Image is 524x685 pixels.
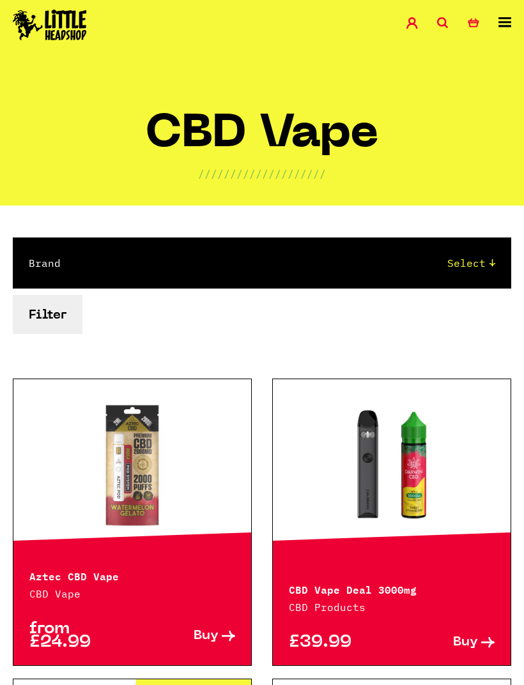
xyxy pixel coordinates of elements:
[289,581,495,596] p: CBD Vape Deal 3000mg
[145,113,379,166] h1: CBD Vape
[13,10,87,40] img: Little Head Shop Logo
[194,629,219,643] span: Buy
[29,586,235,601] p: CBD Vape
[289,636,392,649] p: £39.99
[13,295,82,334] button: Filter
[453,636,478,649] span: Buy
[29,255,61,271] label: Brand
[132,622,235,649] a: Buy
[392,636,495,649] a: Buy
[29,622,132,649] p: from £24.99
[198,166,326,181] p: ////////////////////
[29,568,235,583] p: Aztec CBD Vape
[289,599,495,615] p: CBD Products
